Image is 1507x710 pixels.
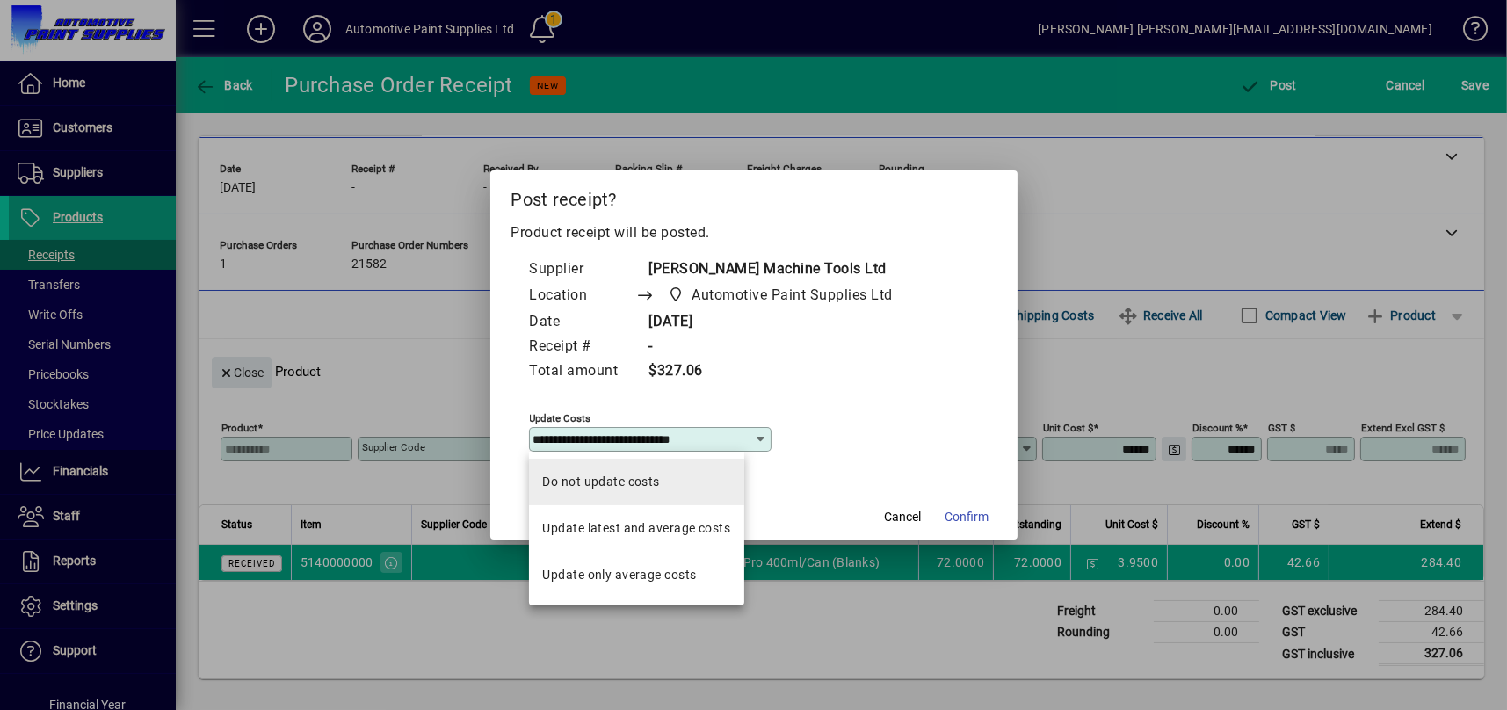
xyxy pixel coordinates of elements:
div: Update latest and average costs [543,519,731,538]
td: $327.06 [636,359,927,384]
mat-option: Update latest and average costs [529,505,745,552]
mat-option: Update only average costs [529,552,745,598]
td: Receipt # [529,335,636,359]
span: Automotive Paint Supplies Ltd [663,283,901,308]
span: Confirm [945,508,989,526]
div: Update only average costs [543,566,697,584]
mat-label: Update costs [530,412,591,424]
td: Supplier [529,257,636,282]
span: Cancel [885,508,922,526]
p: Product receipt will be posted. [511,222,996,243]
td: Date [529,310,636,335]
button: Confirm [938,501,996,532]
mat-option: Do not update costs [529,459,745,505]
td: Total amount [529,359,636,384]
td: Location [529,282,636,310]
td: [PERSON_NAME] Machine Tools Ltd [636,257,927,282]
td: - [636,335,927,359]
button: Cancel [875,501,931,532]
td: [DATE] [636,310,927,335]
h2: Post receipt? [490,170,1018,221]
span: Automotive Paint Supplies Ltd [692,285,894,306]
div: Do not update costs [543,473,660,491]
